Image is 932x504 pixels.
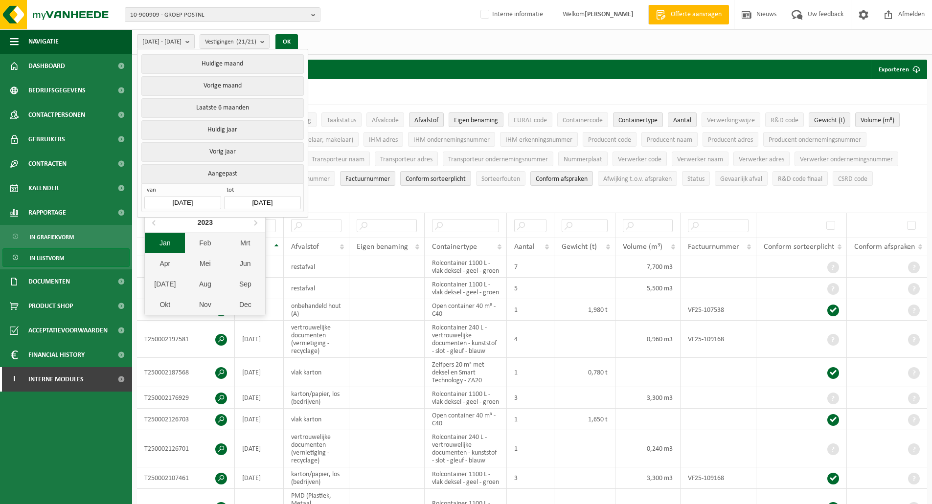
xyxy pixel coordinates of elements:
[142,35,182,49] span: [DATE] - [DATE]
[30,249,64,267] span: In lijstvorm
[130,8,307,22] span: 10-900909 - GROEP POSTNL
[28,78,86,103] span: Bedrijfsgegevens
[769,136,861,144] span: Producent ondernemingsnummer
[185,233,225,253] div: Feb
[235,409,284,430] td: [DATE]
[291,243,319,251] span: Afvalstof
[145,294,185,315] div: Okt
[425,321,507,358] td: Rolcontainer 240 L - vertrouwelijke documenten - kunststof - slot - gleuf - blauw
[871,60,926,79] button: Exporteren
[618,156,661,163] span: Verwerker code
[615,430,681,467] td: 0,240 m3
[28,367,84,392] span: Interne modules
[284,321,349,358] td: vertrouwelijke documenten (vernietiging - recyclage)
[137,299,235,321] td: T250002232655
[623,243,662,251] span: Volume (m³)
[137,387,235,409] td: T250002176929
[345,175,390,183] span: Factuurnummer
[28,103,85,127] span: Contactpersonen
[413,136,490,144] span: IHM ondernemingsnummer
[30,228,74,246] span: In grafiekvorm
[681,299,756,321] td: VF25-107538
[284,358,349,387] td: vlak karton
[554,409,615,430] td: 1,650 t
[312,156,364,163] span: Transporteur naam
[141,98,303,118] button: Laatste 6 maanden
[615,278,681,299] td: 5,500 m3
[137,321,235,358] td: T250002197581
[225,274,265,294] div: Sep
[514,117,547,124] span: EURAL code
[530,171,593,186] button: Conform afspraken : Activate to sort
[507,278,555,299] td: 5
[800,156,893,163] span: Verwerker ondernemingsnummer
[588,136,631,144] span: Producent code
[739,156,784,163] span: Verwerker adres
[514,243,535,251] span: Aantal
[563,117,603,124] span: Containercode
[778,175,822,183] span: R&D code finaal
[284,430,349,467] td: vertrouwelijke documenten (vernietiging - recyclage)
[425,409,507,430] td: Open container 40 m³ - C40
[225,233,265,253] div: Mrt
[773,171,828,186] button: R&D code finaalR&amp;D code finaal: Activate to sort
[838,175,867,183] span: CSRD code
[641,132,698,147] button: Producent naamProducent naam: Activate to sort
[425,430,507,467] td: Rolcontainer 240 L - vertrouwelijke documenten - kunststof - slot - gleuf - blauw
[809,112,850,127] button: Gewicht (t)Gewicht (t): Activate to sort
[284,467,349,489] td: karton/papier, los (bedrijven)
[235,321,284,358] td: [DATE]
[144,186,221,196] span: van
[764,243,834,251] span: Conform sorteerplicht
[707,117,755,124] span: Verwerkingswijze
[137,278,235,299] td: T250002243158
[481,175,520,183] span: Sorteerfouten
[327,117,356,124] span: Taakstatus
[185,274,225,294] div: Aug
[672,152,728,166] button: Verwerker naamVerwerker naam: Activate to sort
[141,164,303,183] button: Aangepast
[375,152,438,166] button: Transporteur adresTransporteur adres: Activate to sort
[702,112,760,127] button: VerwerkingswijzeVerwerkingswijze: Activate to sort
[507,387,555,409] td: 3
[613,112,663,127] button: ContainertypeContainertype: Activate to sort
[648,5,729,24] a: Offerte aanvragen
[507,299,555,321] td: 1
[185,294,225,315] div: Nov
[615,387,681,409] td: 3,300 m3
[200,34,270,49] button: Vestigingen(21/21)
[284,256,349,278] td: restafval
[28,294,73,318] span: Product Shop
[425,256,507,278] td: Rolcontainer 1100 L - vlak deksel - geel - groen
[28,269,70,294] span: Documenten
[478,7,543,22] label: Interne informatie
[814,117,845,124] span: Gewicht (t)
[137,430,235,467] td: T250002126701
[10,367,19,392] span: I
[137,358,235,387] td: T250002187568
[765,112,804,127] button: R&D codeR&amp;D code: Activate to sort
[508,112,552,127] button: EURAL codeEURAL code: Activate to sort
[145,253,185,274] div: Apr
[28,127,65,152] span: Gebruikers
[603,175,672,183] span: Afwijking t.o.v. afspraken
[771,117,798,124] span: R&D code
[618,117,658,124] span: Containertype
[28,152,67,176] span: Contracten
[432,243,477,251] span: Containertype
[414,117,438,124] span: Afvalstof
[536,175,588,183] span: Conform afspraken
[225,294,265,315] div: Dec
[507,467,555,489] td: 3
[425,299,507,321] td: Open container 40 m³ - C40
[340,171,395,186] button: FactuurnummerFactuurnummer: Activate to sort
[564,156,602,163] span: Nummerplaat
[677,156,723,163] span: Verwerker naam
[406,175,466,183] span: Conform sorteerplicht
[224,186,300,196] span: tot
[141,142,303,162] button: Vorig jaar
[408,132,495,147] button: IHM ondernemingsnummerIHM ondernemingsnummer: Activate to sort
[137,409,235,430] td: T250002126703
[364,132,403,147] button: IHM adresIHM adres: Activate to sort
[449,112,503,127] button: Eigen benamingEigen benaming: Activate to sort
